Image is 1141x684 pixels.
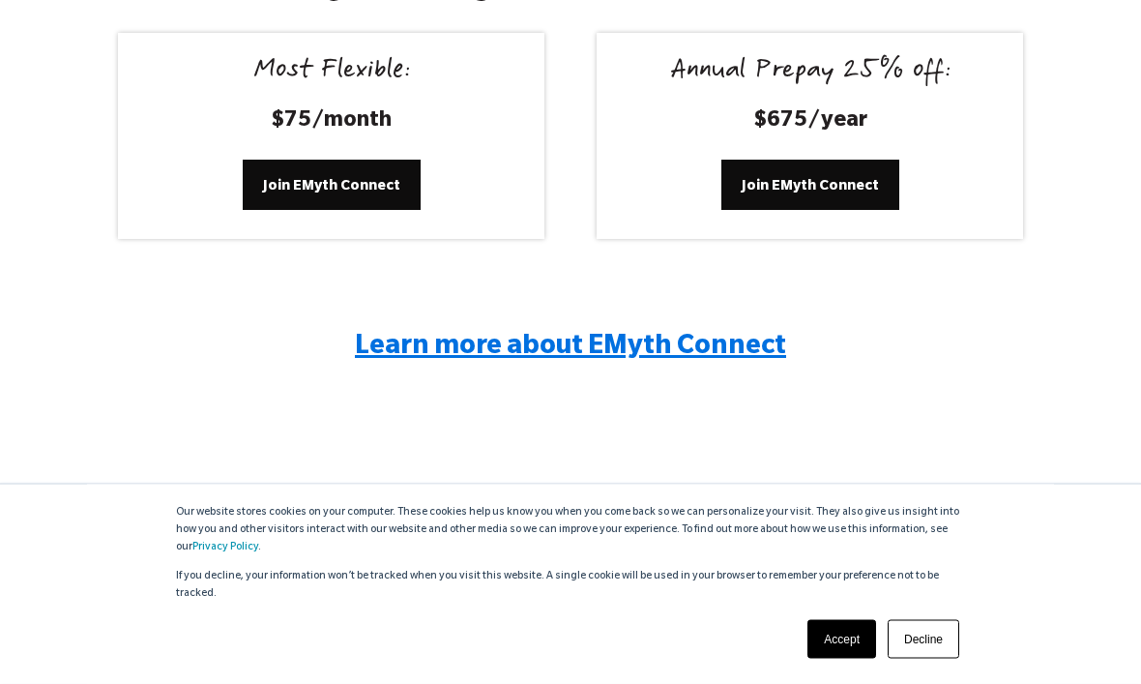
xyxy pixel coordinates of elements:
a: Join EMyth Connect [243,161,421,211]
a: Privacy Policy [192,542,258,553]
div: Most Flexible: [141,57,522,90]
span: Join EMyth Connect [742,175,879,196]
a: Join EMyth Connect [721,161,899,211]
p: If you decline, your information won’t be tracked when you visit this website. A single cookie wi... [176,568,965,603]
a: Decline [888,620,959,659]
div: Annual Prepay 25% off: [620,57,1001,90]
a: Learn more about EMyth Connect [355,326,786,362]
span: Learn more about EMyth Connect [355,335,786,364]
span: Join EMyth Connect [263,175,400,196]
h3: $75/month [141,108,522,138]
h3: $675/year [620,108,1001,138]
p: Our website stores cookies on your computer. These cookies help us know you when you come back so... [176,504,965,556]
a: Accept [807,620,876,659]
